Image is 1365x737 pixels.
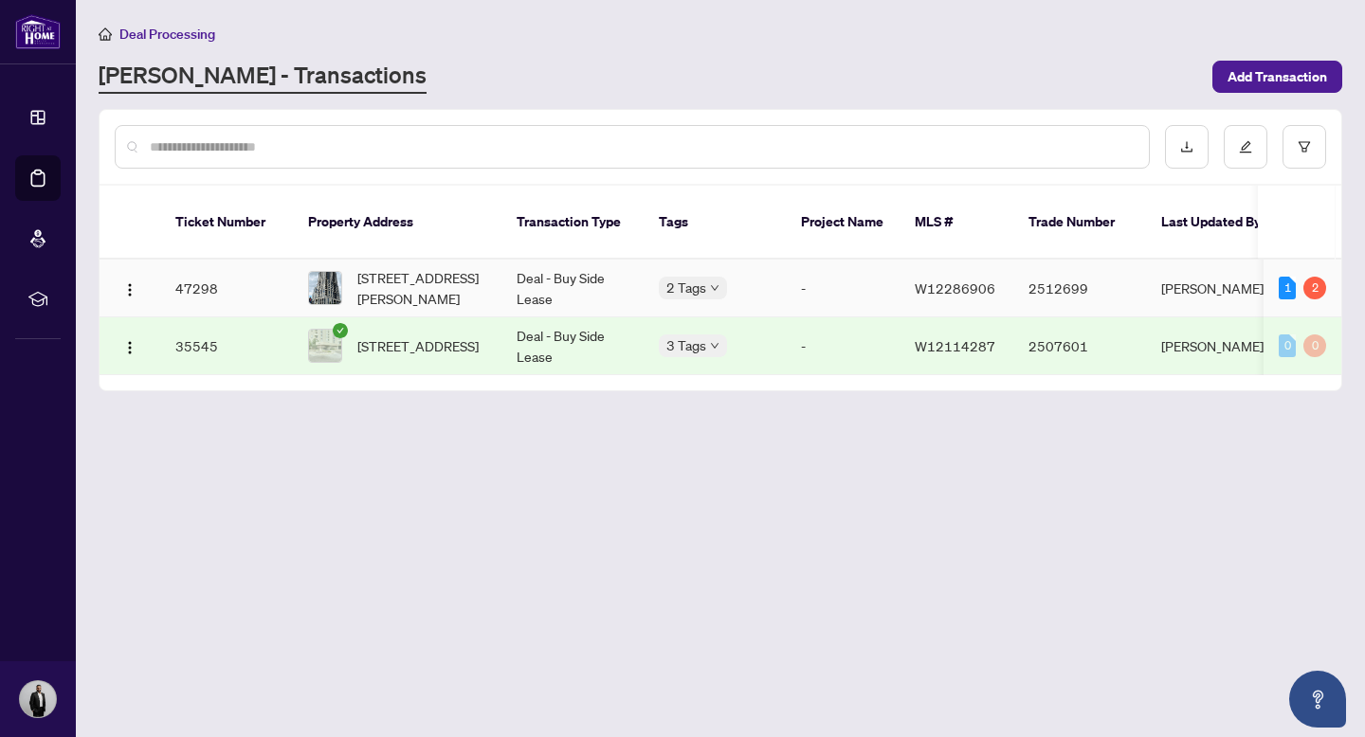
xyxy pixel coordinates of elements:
span: home [99,27,112,41]
img: Logo [122,340,137,355]
span: down [710,341,719,351]
td: Deal - Buy Side Lease [501,260,644,317]
div: 1 [1279,277,1296,299]
span: [STREET_ADDRESS][PERSON_NAME] [357,267,486,309]
td: 47298 [160,260,293,317]
span: Add Transaction [1228,62,1327,92]
td: [PERSON_NAME] [1146,317,1288,375]
th: Last Updated By [1146,186,1288,260]
span: 2 Tags [666,277,706,298]
img: Profile Icon [20,681,56,717]
button: download [1165,125,1209,169]
button: Logo [115,273,145,303]
span: Deal Processing [119,26,215,43]
span: edit [1239,140,1252,153]
td: 35545 [160,317,293,375]
span: download [1180,140,1193,153]
button: edit [1224,125,1267,169]
th: Tags [644,186,786,260]
span: 3 Tags [666,334,706,356]
button: Logo [115,331,145,361]
th: Transaction Type [501,186,644,260]
div: 2 [1303,277,1326,299]
button: filter [1283,125,1326,169]
td: [PERSON_NAME] [1146,260,1288,317]
th: Ticket Number [160,186,293,260]
a: [PERSON_NAME] - Transactions [99,60,427,94]
th: Project Name [786,186,900,260]
th: Property Address [293,186,501,260]
span: check-circle [333,323,348,338]
img: logo [15,14,61,49]
td: 2507601 [1013,317,1146,375]
td: 2512699 [1013,260,1146,317]
span: W12286906 [915,279,995,297]
th: MLS # [900,186,1013,260]
button: Add Transaction [1212,61,1342,93]
span: down [710,283,719,293]
span: filter [1298,140,1311,153]
td: - [786,317,900,375]
th: Trade Number [1013,186,1146,260]
td: Deal - Buy Side Lease [501,317,644,375]
span: [STREET_ADDRESS] [357,335,479,356]
img: Logo [122,282,137,297]
img: thumbnail-img [309,330,341,362]
div: 0 [1279,334,1296,357]
td: - [786,260,900,317]
button: Open asap [1289,671,1346,728]
span: W12114287 [915,337,995,354]
img: thumbnail-img [309,272,341,304]
div: 0 [1303,334,1326,357]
